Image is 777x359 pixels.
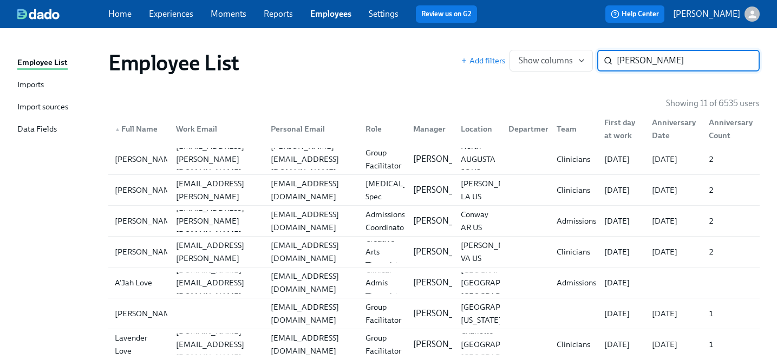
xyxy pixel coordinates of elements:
div: 2 [704,214,758,227]
div: [PERSON_NAME] [110,184,182,197]
div: [GEOGRAPHIC_DATA] [GEOGRAPHIC_DATA] [GEOGRAPHIC_DATA] [456,263,545,302]
img: dado [17,9,60,19]
div: [DATE] [600,307,643,320]
a: Imports [17,79,100,92]
div: 2 [704,245,758,258]
a: [PERSON_NAME][EMAIL_ADDRESS][PERSON_NAME][DOMAIN_NAME][PERSON_NAME][EMAIL_ADDRESS][DOMAIN_NAME]Gr... [108,144,760,175]
div: [DATE] [600,245,643,258]
a: Settings [369,9,399,19]
a: Employees [310,9,351,19]
button: Add filters [461,55,505,66]
p: [PERSON_NAME] [413,308,480,319]
div: A'Jah Love [110,276,167,289]
p: [PERSON_NAME] [413,338,480,350]
div: [PERSON_NAME] [110,214,182,227]
div: North AUGUSTA SC US [456,140,500,179]
div: [EMAIL_ADDRESS][DOMAIN_NAME] [266,239,357,265]
a: Review us on G2 [421,9,472,19]
p: Showing 11 of 6535 users [666,97,760,109]
a: [PERSON_NAME][PERSON_NAME][EMAIL_ADDRESS][PERSON_NAME][DOMAIN_NAME][EMAIL_ADDRESS][DOMAIN_NAME]Cr... [108,237,760,267]
a: [PERSON_NAME][EMAIL_ADDRESS][PERSON_NAME][DOMAIN_NAME][EMAIL_ADDRESS][DOMAIN_NAME]Admissions Coor... [108,206,760,237]
div: First day at work [596,118,643,140]
div: Work Email [167,118,262,140]
a: Reports [264,9,293,19]
div: [EMAIL_ADDRESS][DOMAIN_NAME] [266,331,357,357]
input: Search by name [617,50,760,71]
div: [DATE] [648,214,701,227]
div: Department [500,118,547,140]
a: Employee List [17,56,100,70]
div: [DATE] [600,153,643,166]
div: Employee List [17,56,68,70]
div: [EMAIL_ADDRESS][DOMAIN_NAME] [266,301,357,327]
h1: Employee List [108,50,239,76]
div: 2 [704,184,758,197]
p: [PERSON_NAME] [413,215,480,227]
div: A'Jah Love[DOMAIN_NAME][EMAIL_ADDRESS][DOMAIN_NAME][EMAIL_ADDRESS][DOMAIN_NAME]Clinical Admis The... [108,267,760,298]
div: [DATE] [648,307,701,320]
div: Import sources [17,101,68,114]
div: Manager [409,122,452,135]
p: [PERSON_NAME] [413,153,480,165]
div: Role [361,122,404,135]
a: Experiences [149,9,193,19]
a: Moments [211,9,246,19]
div: [PERSON_NAME] [110,153,182,166]
div: Anniversary Date [648,116,701,142]
div: Group Facilitator [361,331,406,357]
div: [PERSON_NAME][EMAIL_ADDRESS][PERSON_NAME][DOMAIN_NAME][PERSON_NAME][EMAIL_ADDRESS][DOMAIN_NAME]Gr... [108,144,760,174]
div: [PERSON_NAME][EMAIL_ADDRESS][PERSON_NAME][DOMAIN_NAME] [172,226,262,278]
p: [PERSON_NAME] [413,184,480,196]
div: Clinicians [552,184,596,197]
div: [DATE] [600,276,643,289]
div: Clinicians [552,245,596,258]
div: Creative Arts Therapist [361,232,404,271]
span: Help Center [611,9,659,19]
div: Data Fields [17,123,57,136]
button: Review us on G2 [416,5,477,23]
div: [PERSON_NAME] [110,307,182,320]
a: [PERSON_NAME][PERSON_NAME][EMAIL_ADDRESS][PERSON_NAME][DOMAIN_NAME][EMAIL_ADDRESS][DOMAIN_NAME][M... [108,175,760,206]
p: [PERSON_NAME] [413,246,480,258]
div: Admissions Coordinator [361,208,411,234]
div: [DATE] [648,184,701,197]
div: Anniversary Date [643,118,701,140]
div: Group Facilitator [361,146,406,172]
div: Clinicians [552,153,596,166]
div: Group Facilitator [361,301,406,327]
div: [DATE] [648,153,701,166]
a: dado [17,9,108,19]
div: Department [504,122,558,135]
div: [EMAIL_ADDRESS][DOMAIN_NAME] [266,177,357,203]
a: Data Fields [17,123,100,136]
p: [PERSON_NAME] [413,277,480,289]
div: [PERSON_NAME][EMAIL_ADDRESS][PERSON_NAME][DOMAIN_NAME][EMAIL_ADDRESS][DOMAIN_NAME]Admissions Coor... [108,206,760,236]
div: Personal Email [262,118,357,140]
p: [PERSON_NAME] [673,8,740,20]
div: [MEDICAL_DATA] Spec [361,177,434,203]
div: 1 [704,338,758,351]
div: Work Email [172,122,262,135]
div: Team [548,118,596,140]
div: [EMAIL_ADDRESS][DOMAIN_NAME] [266,270,357,296]
div: [DATE] [600,214,643,227]
div: [EMAIL_ADDRESS][DOMAIN_NAME] [266,208,357,234]
div: [DATE] [648,338,701,351]
span: ▲ [115,127,120,132]
div: Anniversary Count [700,118,758,140]
div: [DATE] [648,245,701,258]
div: Full Name [110,122,167,135]
span: Show columns [519,55,584,66]
div: Conway AR US [456,208,500,234]
div: [EMAIL_ADDRESS][PERSON_NAME][DOMAIN_NAME] [172,140,262,179]
div: [PERSON_NAME][EMAIL_ADDRESS][DOMAIN_NAME] [266,140,357,179]
a: Home [108,9,132,19]
a: [PERSON_NAME][EMAIL_ADDRESS][DOMAIN_NAME]Group Facilitator[PERSON_NAME][GEOGRAPHIC_DATA], [US_STA... [108,298,760,329]
div: [DOMAIN_NAME][EMAIL_ADDRESS][DOMAIN_NAME] [172,263,262,302]
div: Manager [404,118,452,140]
div: Team [552,122,596,135]
button: Show columns [510,50,593,71]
